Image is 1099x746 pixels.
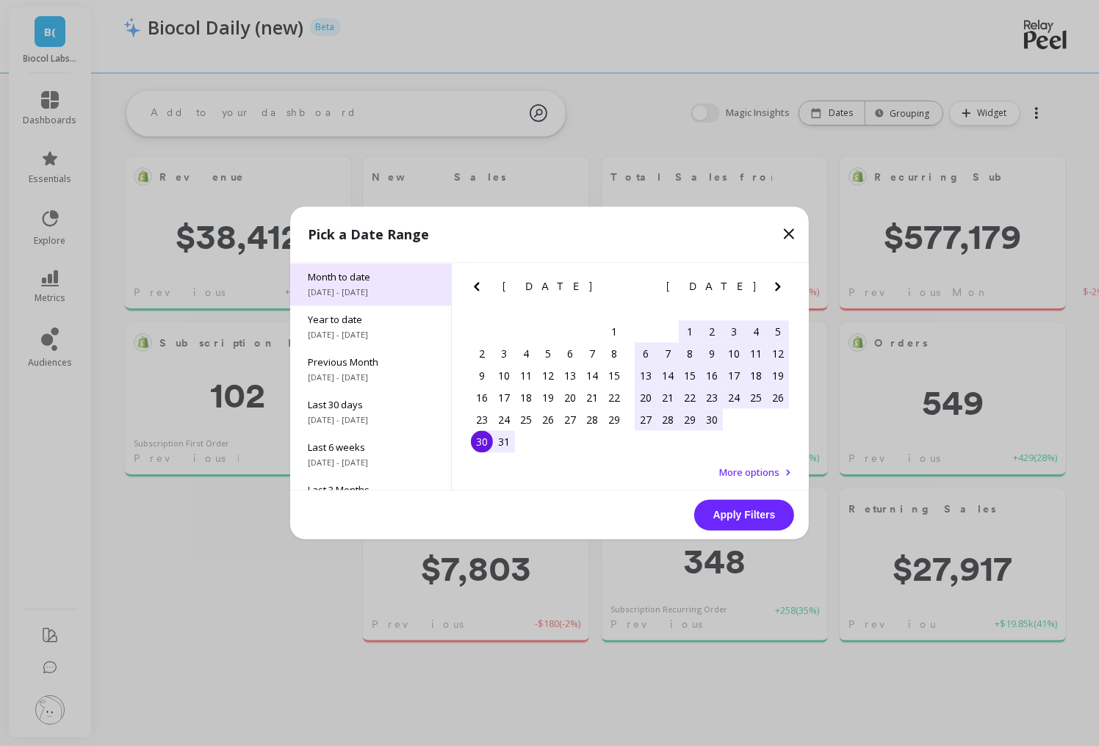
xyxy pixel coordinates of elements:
div: Choose Sunday, April 27th, 2025 [635,409,657,431]
span: [DATE] - [DATE] [308,330,433,341]
div: Choose Monday, April 28th, 2025 [657,409,679,431]
div: Choose Saturday, March 8th, 2025 [603,343,625,365]
button: Previous Month [632,278,655,302]
span: Last 3 Months [308,484,433,497]
div: Choose Wednesday, March 19th, 2025 [537,387,559,409]
div: Choose Monday, March 31st, 2025 [493,431,515,453]
div: Choose Friday, April 18th, 2025 [745,365,767,387]
div: Choose Friday, March 21st, 2025 [581,387,603,409]
div: Choose Thursday, March 27th, 2025 [559,409,581,431]
div: Choose Wednesday, April 16th, 2025 [701,365,723,387]
div: Choose Sunday, March 16th, 2025 [471,387,493,409]
div: Choose Monday, March 24th, 2025 [493,409,515,431]
span: Month to date [308,271,433,284]
div: Choose Friday, March 14th, 2025 [581,365,603,387]
span: Previous Month [308,356,433,369]
div: Choose Sunday, March 2nd, 2025 [471,343,493,365]
div: Choose Monday, April 7th, 2025 [657,343,679,365]
div: Choose Tuesday, April 1st, 2025 [679,321,701,343]
div: Choose Monday, April 21st, 2025 [657,387,679,409]
div: Choose Thursday, April 10th, 2025 [723,343,745,365]
div: Choose Monday, April 14th, 2025 [657,365,679,387]
span: [DATE] - [DATE] [308,415,433,427]
div: Choose Saturday, March 22nd, 2025 [603,387,625,409]
div: Choose Friday, March 7th, 2025 [581,343,603,365]
div: Choose Sunday, April 13th, 2025 [635,365,657,387]
span: [DATE] - [DATE] [308,372,433,384]
div: Choose Sunday, April 6th, 2025 [635,343,657,365]
span: [DATE] [502,281,594,293]
div: month 2025-03 [471,321,625,453]
div: Choose Monday, March 10th, 2025 [493,365,515,387]
div: Choose Wednesday, April 2nd, 2025 [701,321,723,343]
span: [DATE] - [DATE] [308,287,433,299]
div: Choose Wednesday, March 12th, 2025 [537,365,559,387]
div: Choose Monday, March 3rd, 2025 [493,343,515,365]
div: Choose Thursday, April 24th, 2025 [723,387,745,409]
div: Choose Friday, April 4th, 2025 [745,321,767,343]
div: Choose Saturday, April 12th, 2025 [767,343,789,365]
div: Choose Thursday, April 17th, 2025 [723,365,745,387]
div: Choose Wednesday, April 9th, 2025 [701,343,723,365]
div: Choose Tuesday, March 25th, 2025 [515,409,537,431]
span: Year to date [308,314,433,327]
div: Choose Saturday, March 1st, 2025 [603,321,625,343]
div: Choose Wednesday, April 30th, 2025 [701,409,723,431]
div: Choose Sunday, April 20th, 2025 [635,387,657,409]
div: Choose Tuesday, March 18th, 2025 [515,387,537,409]
span: [DATE] - [DATE] [308,457,433,469]
div: Choose Thursday, April 3rd, 2025 [723,321,745,343]
div: Choose Monday, March 17th, 2025 [493,387,515,409]
div: Choose Friday, March 28th, 2025 [581,409,603,431]
div: Choose Thursday, March 20th, 2025 [559,387,581,409]
span: Last 6 weeks [308,441,433,455]
div: Choose Wednesday, March 5th, 2025 [537,343,559,365]
span: More options [719,466,779,479]
div: Choose Tuesday, March 4th, 2025 [515,343,537,365]
button: Previous Month [468,278,491,302]
span: Last 30 days [308,399,433,412]
div: Choose Saturday, March 29th, 2025 [603,409,625,431]
div: Choose Saturday, April 26th, 2025 [767,387,789,409]
div: Choose Wednesday, March 26th, 2025 [537,409,559,431]
div: month 2025-04 [635,321,789,431]
div: Choose Thursday, March 6th, 2025 [559,343,581,365]
div: Choose Tuesday, April 8th, 2025 [679,343,701,365]
div: Choose Tuesday, April 29th, 2025 [679,409,701,431]
div: Choose Friday, April 11th, 2025 [745,343,767,365]
div: Choose Saturday, March 15th, 2025 [603,365,625,387]
div: Choose Sunday, March 30th, 2025 [471,431,493,453]
div: Choose Friday, April 25th, 2025 [745,387,767,409]
div: Choose Sunday, March 23rd, 2025 [471,409,493,431]
div: Choose Saturday, April 19th, 2025 [767,365,789,387]
div: Choose Saturday, April 5th, 2025 [767,321,789,343]
div: Choose Thursday, March 13th, 2025 [559,365,581,387]
div: Choose Tuesday, April 15th, 2025 [679,365,701,387]
div: Choose Wednesday, April 23rd, 2025 [701,387,723,409]
span: [DATE] [666,281,758,293]
p: Pick a Date Range [308,225,429,245]
button: Next Month [769,278,793,302]
div: Choose Tuesday, March 11th, 2025 [515,365,537,387]
div: Choose Tuesday, April 22nd, 2025 [679,387,701,409]
button: Apply Filters [694,500,794,531]
div: Choose Sunday, March 9th, 2025 [471,365,493,387]
button: Next Month [605,278,629,302]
